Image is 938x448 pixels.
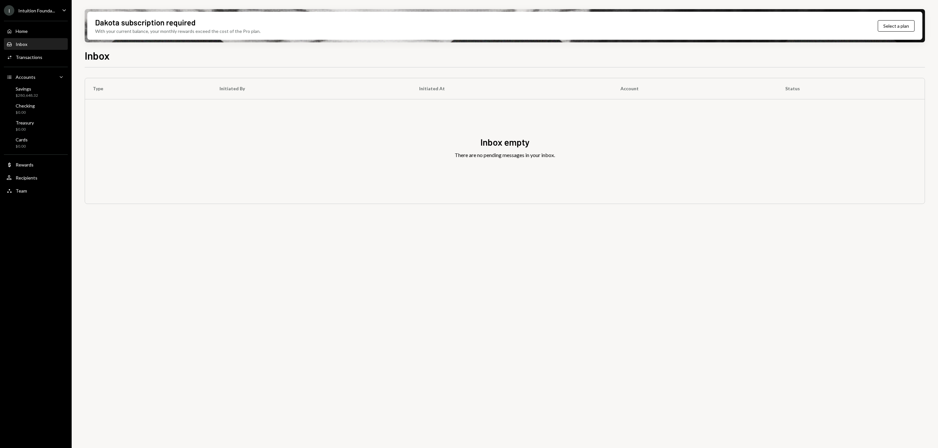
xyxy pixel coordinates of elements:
[16,120,34,125] div: Treasury
[16,93,38,98] div: $280,648.32
[16,127,34,132] div: $0.00
[85,78,212,99] th: Type
[4,159,68,170] a: Rewards
[878,20,915,32] button: Select a plan
[613,78,777,99] th: Account
[4,51,68,63] a: Transactions
[16,74,36,80] div: Accounts
[455,151,555,159] div: There are no pending messages in your inbox.
[4,135,68,151] a: Cards$0.00
[4,5,14,16] div: I
[95,17,195,28] div: Dakota subscription required
[4,25,68,37] a: Home
[480,136,530,149] div: Inbox empty
[16,103,35,108] div: Checking
[18,8,55,13] div: Intuition Founda...
[777,78,925,99] th: Status
[16,41,27,47] div: Inbox
[4,185,68,196] a: Team
[16,162,34,167] div: Rewards
[4,71,68,83] a: Accounts
[4,84,68,100] a: Savings$280,648.32
[4,101,68,117] a: Checking$0.00
[16,110,35,115] div: $0.00
[16,188,27,194] div: Team
[95,28,261,35] div: With your current balance, your monthly rewards exceed the cost of the Pro plan.
[16,144,28,149] div: $0.00
[16,137,28,142] div: Cards
[16,28,28,34] div: Home
[411,78,613,99] th: Initiated At
[16,86,38,92] div: Savings
[4,38,68,50] a: Inbox
[4,172,68,183] a: Recipients
[16,175,37,181] div: Recipients
[212,78,411,99] th: Initiated By
[85,49,110,62] h1: Inbox
[16,54,42,60] div: Transactions
[4,118,68,134] a: Treasury$0.00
